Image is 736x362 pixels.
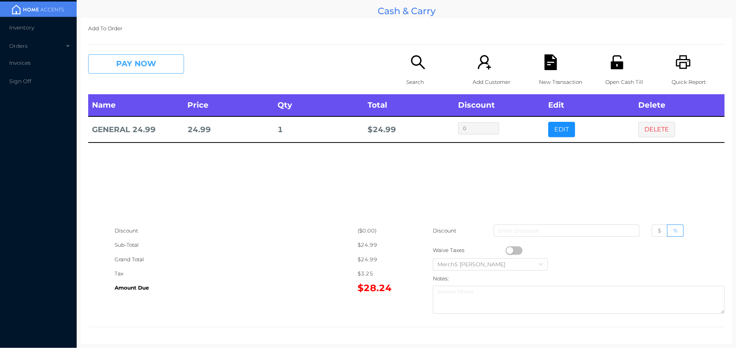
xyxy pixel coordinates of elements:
[410,54,426,70] i: icon: search
[115,252,358,267] div: Grand Total
[539,262,543,267] i: icon: down
[115,267,358,281] div: Tax
[115,281,358,295] div: Amount Due
[364,94,454,116] th: Total
[609,54,625,70] i: icon: unlock
[88,116,184,143] td: GENERAL 24.99
[184,94,274,116] th: Price
[358,281,406,295] div: $28.24
[9,24,34,31] span: Inventory
[544,94,634,116] th: Edit
[454,94,544,116] th: Discount
[476,54,492,70] i: icon: user-add
[88,94,184,116] th: Name
[358,238,406,252] div: $24.99
[364,116,454,143] td: $ 24.99
[88,21,724,36] p: Add To Order
[9,4,67,15] img: mainBanner
[658,227,661,234] span: $
[406,75,459,89] p: Search
[433,243,506,257] div: Waive Taxes
[9,59,31,66] span: Invoices
[80,4,732,18] div: Cash & Carry
[675,54,691,70] i: icon: printer
[672,75,724,89] p: Quick Report
[433,275,449,282] label: Notes:
[494,224,639,237] input: Enter Discount
[638,122,675,137] button: DELETE
[473,75,526,89] p: Add Customer
[115,224,358,238] div: Discount
[9,78,31,85] span: Sign Off
[634,94,724,116] th: Delete
[358,267,406,281] div: $3.25
[184,116,274,143] td: 24.99
[115,238,358,252] div: Sub-Total
[433,224,457,238] p: Discount
[278,123,360,137] div: 1
[543,54,559,70] i: icon: file-text
[605,75,658,89] p: Open Cash Till
[539,75,592,89] p: New Transaction
[358,224,406,238] div: ($0.00)
[88,54,184,74] button: PAY NOW
[548,122,575,137] button: EDIT
[358,252,406,267] div: $24.99
[274,94,364,116] th: Qty
[673,227,677,234] span: %
[437,259,513,270] div: Merch5 Lawrence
